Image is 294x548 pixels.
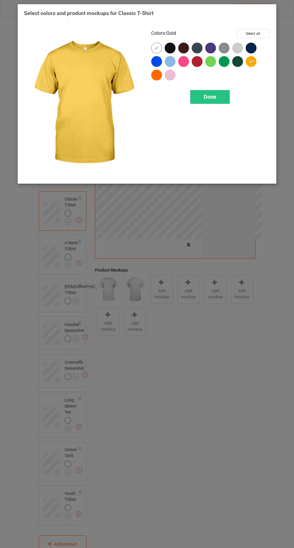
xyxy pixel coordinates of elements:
[151,30,176,37] h4: :
[204,94,216,100] span: Done
[237,29,269,38] button: Select all
[166,30,176,36] span: Gold
[24,29,143,177] img: regular.jpg
[219,43,229,53] img: heather_texture.png
[151,30,165,36] span: Colors
[24,10,154,16] span: Select colors and product mockups for Classic T-Shirt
